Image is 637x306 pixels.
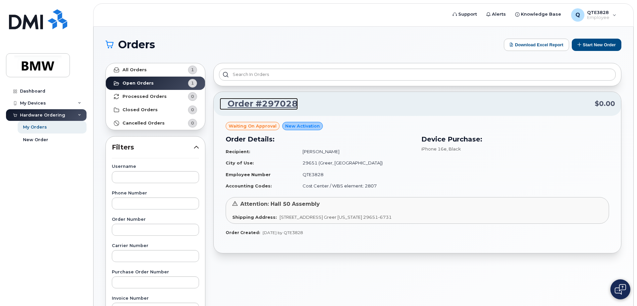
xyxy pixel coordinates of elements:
button: Download Excel Report [504,39,569,51]
span: Orders [118,40,155,50]
button: Start New Order [572,39,621,51]
label: Invoice Number [112,296,199,301]
span: 0 [191,93,194,100]
td: [PERSON_NAME] [297,146,413,157]
span: [DATE] by QTE3828 [263,230,303,235]
a: Closed Orders0 [106,103,205,117]
span: 0 [191,120,194,126]
label: Username [112,164,199,169]
strong: Employee Number [226,172,271,177]
h3: Device Purchase: [421,134,609,144]
td: Cost Center / WBS element: 2807 [297,180,413,192]
td: 29651 (Greer, [GEOGRAPHIC_DATA]) [297,157,413,169]
span: Filters [112,143,194,152]
strong: All Orders [122,67,147,73]
strong: Closed Orders [122,107,158,113]
strong: Shipping Address: [232,214,277,220]
strong: Accounting Codes: [226,183,272,188]
label: Phone Number [112,191,199,195]
td: QTE3828 [297,169,413,180]
a: Order #297028 [220,98,298,110]
h3: Order Details: [226,134,413,144]
span: 1 [191,80,194,86]
strong: Order Created: [226,230,260,235]
label: Carrier Number [112,244,199,248]
a: All Orders1 [106,63,205,77]
a: Open Orders1 [106,77,205,90]
span: Waiting On Approval [229,123,277,129]
span: 0 [191,107,194,113]
a: Cancelled Orders0 [106,117,205,130]
strong: Open Orders [122,81,154,86]
label: Order Number [112,217,199,222]
span: $0.00 [595,99,615,109]
span: Attention: Hall 50 Assembly [240,201,320,207]
strong: Processed Orders [122,94,167,99]
img: Open chat [615,284,626,295]
strong: City of Use: [226,160,254,165]
span: , Black [447,146,461,152]
a: Processed Orders0 [106,90,205,103]
span: 1 [191,67,194,73]
strong: Recipient: [226,149,250,154]
strong: Cancelled Orders [122,121,165,126]
span: [STREET_ADDRESS] Greer [US_STATE] 29651-6731 [280,214,392,220]
label: Purchase Order Number [112,270,199,274]
span: New Activation [285,123,320,129]
input: Search in orders [219,69,616,81]
span: iPhone 16e [421,146,447,152]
